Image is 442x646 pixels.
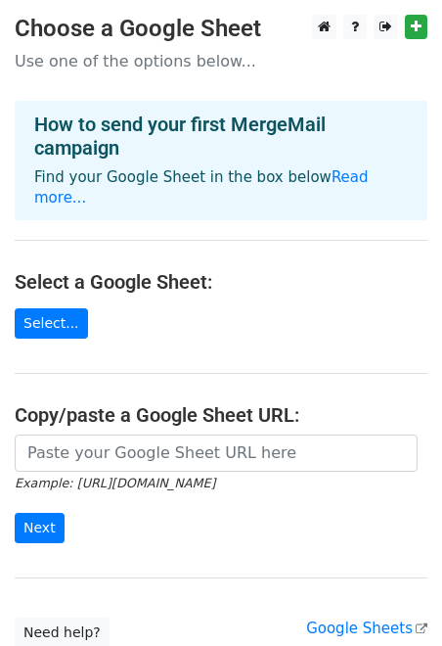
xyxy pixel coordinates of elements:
[34,168,369,207] a: Read more...
[15,308,88,339] a: Select...
[34,167,408,208] p: Find your Google Sheet in the box below
[15,403,427,427] h4: Copy/paste a Google Sheet URL:
[15,513,65,543] input: Next
[15,435,418,472] input: Paste your Google Sheet URL here
[15,51,427,71] p: Use one of the options below...
[15,15,427,43] h3: Choose a Google Sheet
[306,620,427,637] a: Google Sheets
[34,113,408,160] h4: How to send your first MergeMail campaign
[15,270,427,294] h4: Select a Google Sheet:
[15,476,215,490] small: Example: [URL][DOMAIN_NAME]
